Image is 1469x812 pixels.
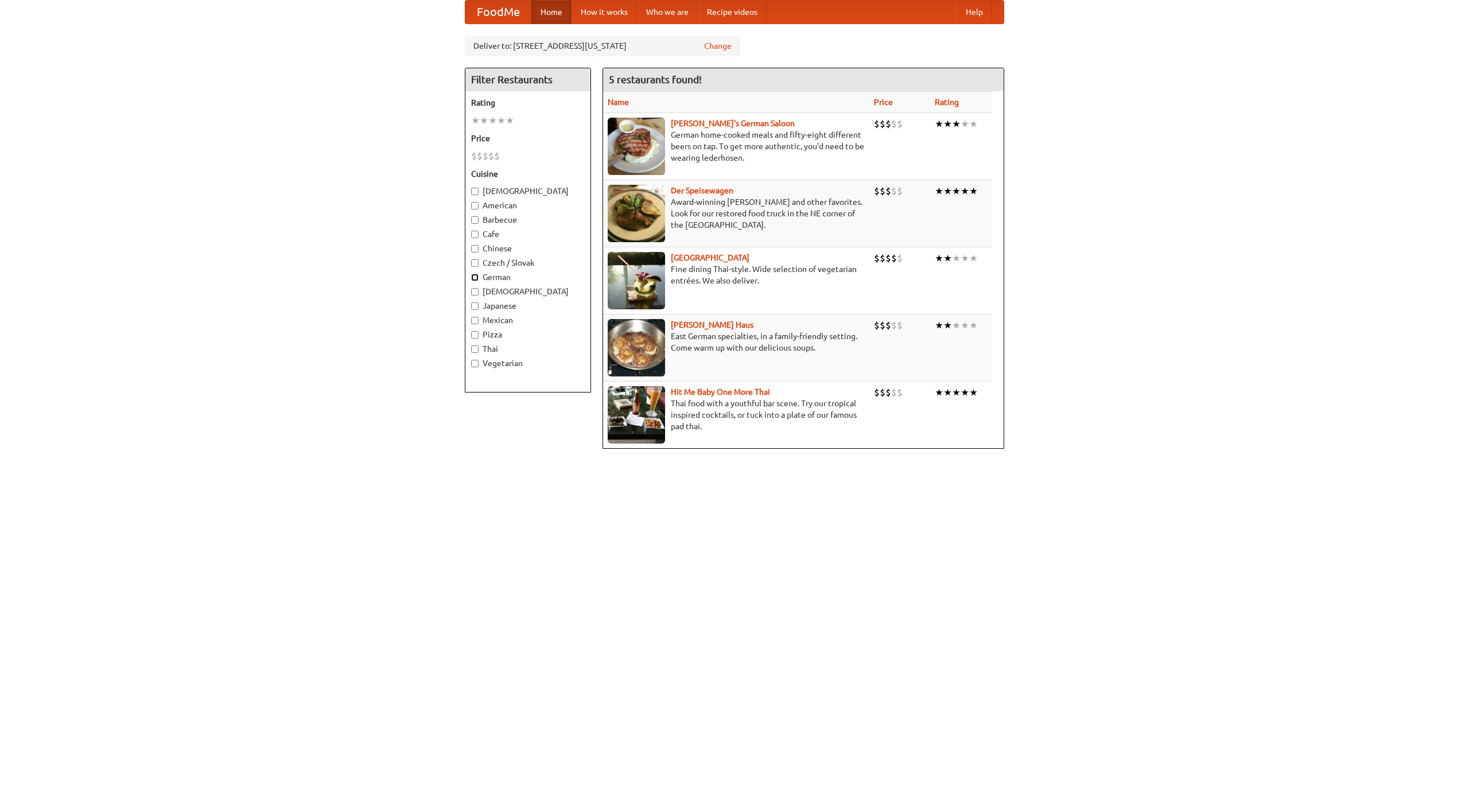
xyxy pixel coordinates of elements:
b: [PERSON_NAME] Haus [671,320,753,329]
li: $ [488,150,494,162]
li: ★ [969,185,978,197]
li: $ [891,118,897,130]
li: ★ [952,118,961,130]
h4: Filter Restaurants [465,68,590,91]
label: Czech / Slovak [471,257,585,269]
input: Barbecue [471,216,479,224]
a: How it works [572,1,637,24]
label: Cafe [471,228,585,240]
a: [PERSON_NAME]'s German Saloon [671,119,795,128]
a: Price [874,98,893,107]
a: [GEOGRAPHIC_DATA] [671,253,749,262]
li: ★ [969,319,978,332]
img: babythai.jpg [608,386,665,444]
li: ★ [969,386,978,399]
li: $ [885,319,891,332]
a: Home [531,1,572,24]
li: $ [897,319,903,332]
li: ★ [943,185,952,197]
input: Vegetarian [471,360,479,367]
a: Hit Me Baby One More Thai [671,387,770,397]
li: $ [880,185,885,197]
div: Deliver to: [STREET_ADDRESS][US_STATE] [465,36,740,56]
li: $ [897,386,903,399]
img: speisewagen.jpg [608,185,665,242]
li: ★ [943,386,952,399]
li: ★ [952,185,961,197]
input: Mexican [471,317,479,324]
label: Pizza [471,329,585,340]
p: Award-winning [PERSON_NAME] and other favorites. Look for our restored food truck in the NE corne... [608,196,865,231]
img: kohlhaus.jpg [608,319,665,376]
li: ★ [506,114,514,127]
label: American [471,200,585,211]
li: ★ [935,252,943,265]
li: ★ [961,185,969,197]
li: $ [891,252,897,265]
li: $ [471,150,477,162]
input: Cafe [471,231,479,238]
img: satay.jpg [608,252,665,309]
h5: Price [471,133,585,144]
label: [DEMOGRAPHIC_DATA] [471,185,585,197]
label: [DEMOGRAPHIC_DATA] [471,286,585,297]
p: Fine dining Thai-style. Wide selection of vegetarian entrées. We also deliver. [608,263,865,286]
li: ★ [943,252,952,265]
li: $ [874,118,880,130]
li: ★ [935,118,943,130]
li: $ [483,150,488,162]
li: $ [874,185,880,197]
li: ★ [952,319,961,332]
li: $ [874,319,880,332]
li: $ [494,150,500,162]
label: German [471,271,585,283]
input: American [471,202,479,209]
a: Help [957,1,992,24]
li: ★ [961,118,969,130]
li: ★ [961,386,969,399]
li: ★ [935,185,943,197]
label: Chinese [471,243,585,254]
li: ★ [943,319,952,332]
li: ★ [497,114,506,127]
li: $ [891,319,897,332]
li: $ [885,185,891,197]
a: Name [608,98,629,107]
li: ★ [969,118,978,130]
input: German [471,274,479,281]
li: $ [874,252,880,265]
li: ★ [952,252,961,265]
a: Recipe videos [698,1,767,24]
a: Der Speisewagen [671,186,733,195]
label: Japanese [471,300,585,312]
a: Change [704,40,732,52]
input: [DEMOGRAPHIC_DATA] [471,188,479,195]
li: ★ [961,319,969,332]
li: $ [880,386,885,399]
li: $ [897,118,903,130]
p: German home-cooked meals and fifty-eight different beers on tap. To get more authentic, you'd nee... [608,129,865,164]
a: Who we are [637,1,698,24]
img: esthers.jpg [608,118,665,175]
li: ★ [935,386,943,399]
li: $ [880,319,885,332]
input: Czech / Slovak [471,259,479,267]
li: $ [891,185,897,197]
li: $ [874,386,880,399]
input: [DEMOGRAPHIC_DATA] [471,288,479,296]
li: ★ [935,319,943,332]
label: Vegetarian [471,358,585,369]
label: Thai [471,343,585,355]
li: $ [477,150,483,162]
label: Barbecue [471,214,585,226]
li: $ [885,386,891,399]
a: Rating [935,98,959,107]
input: Chinese [471,245,479,252]
li: ★ [488,114,497,127]
p: East German specialties, in a family-friendly setting. Come warm up with our delicious soups. [608,331,865,353]
li: ★ [952,386,961,399]
input: Pizza [471,331,479,339]
li: $ [880,252,885,265]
